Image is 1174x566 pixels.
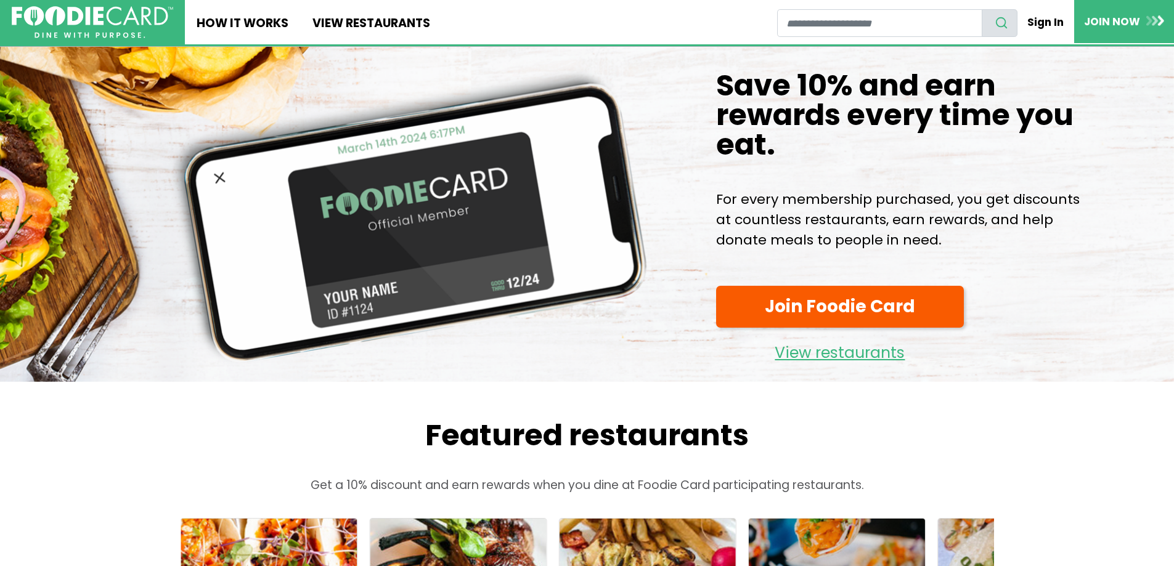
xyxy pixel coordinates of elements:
h2: Featured restaurants [156,418,1019,453]
h1: Save 10% and earn rewards every time you eat. [716,71,1080,160]
input: restaurant search [777,9,982,37]
p: Get a 10% discount and earn rewards when you dine at Foodie Card participating restaurants. [156,477,1019,495]
a: Join Foodie Card [716,286,964,328]
button: search [982,9,1017,37]
img: FoodieCard; Eat, Drink, Save, Donate [12,6,173,39]
a: View restaurants [716,334,964,365]
a: Sign In [1017,9,1074,36]
p: For every membership purchased, you get discounts at countless restaurants, earn rewards, and hel... [716,189,1080,250]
